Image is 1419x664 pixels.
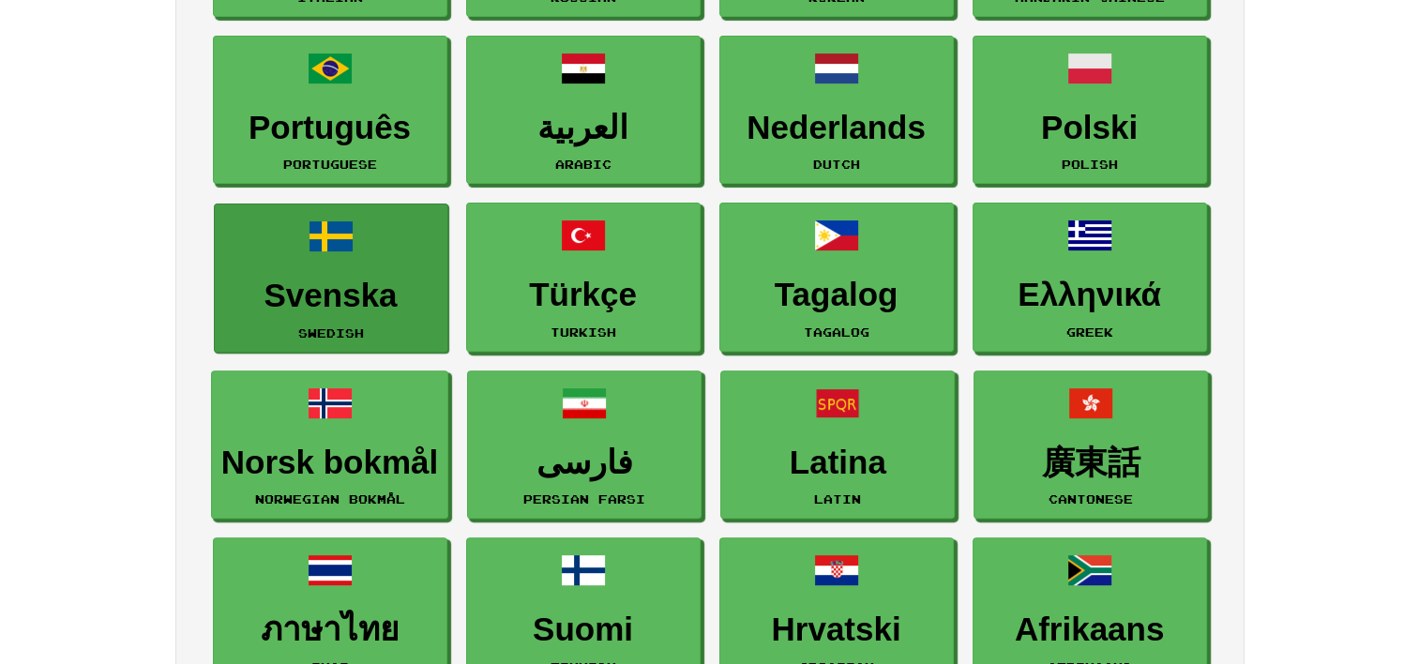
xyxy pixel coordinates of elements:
[466,203,701,352] a: TürkçeTurkish
[223,110,437,146] h3: Português
[974,370,1208,520] a: 廣東話Cantonese
[551,325,616,339] small: Turkish
[983,611,1197,648] h3: Afrikaans
[555,158,611,171] small: Arabic
[983,277,1197,313] h3: Ελληνικά
[476,110,690,146] h3: العربية
[283,158,377,171] small: Portuguese
[214,204,448,353] a: SvenskaSwedish
[973,203,1207,352] a: ΕλληνικάGreek
[984,445,1198,481] h3: 廣東話
[255,492,405,506] small: Norwegian Bokmål
[211,370,448,520] a: Norsk bokmålNorwegian Bokmål
[476,277,690,313] h3: Türkçe
[223,611,437,648] h3: ภาษาไทย
[1062,158,1118,171] small: Polish
[983,110,1197,146] h3: Polski
[973,36,1207,185] a: PolskiPolish
[731,445,944,481] h3: Latina
[213,36,447,185] a: PortuguêsPortuguese
[730,110,943,146] h3: Nederlands
[804,325,869,339] small: Tagalog
[467,370,702,520] a: فارسیPersian Farsi
[523,492,645,506] small: Persian Farsi
[224,278,438,314] h3: Svenska
[466,36,701,185] a: العربيةArabic
[221,445,438,481] h3: Norsk bokmål
[476,611,690,648] h3: Suomi
[813,158,860,171] small: Dutch
[1049,492,1133,506] small: Cantonese
[720,370,955,520] a: LatinaLatin
[730,611,943,648] h3: Hrvatski
[719,36,954,185] a: NederlandsDutch
[730,277,943,313] h3: Tagalog
[814,492,861,506] small: Latin
[719,203,954,352] a: TagalogTagalog
[477,445,691,481] h3: فارسی
[1066,325,1113,339] small: Greek
[298,326,364,340] small: Swedish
